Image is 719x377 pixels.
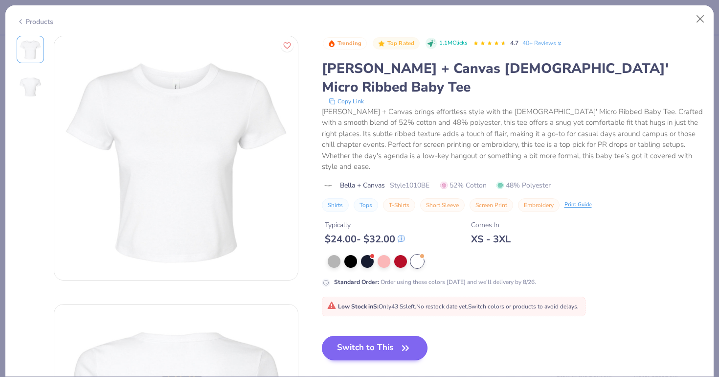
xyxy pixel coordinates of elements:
[387,41,415,46] span: Top Rated
[416,303,468,310] span: No restock date yet.
[327,303,579,310] span: Only 43 Ss left. Switch colors or products to avoid delays.
[322,198,349,212] button: Shirts
[473,36,506,51] div: 4.7 Stars
[281,39,293,52] button: Like
[334,278,379,286] strong: Standard Order :
[17,17,53,27] div: Products
[373,37,420,50] button: Badge Button
[383,198,415,212] button: T-Shirts
[522,39,563,47] a: 40+ Reviews
[470,198,513,212] button: Screen Print
[334,278,536,286] div: Order using these colors [DATE] and we’ll delivery by 8/26.
[325,233,405,245] div: $ 24.00 - $ 32.00
[340,180,385,190] span: Bella + Canvas
[325,220,405,230] div: Typically
[323,37,367,50] button: Badge Button
[322,336,428,360] button: Switch to This
[322,59,703,96] div: [PERSON_NAME] + Canvas [DEMOGRAPHIC_DATA]' Micro Ribbed Baby Tee
[19,38,42,61] img: Front
[54,36,298,280] img: Front
[322,106,703,172] div: [PERSON_NAME] + Canvas brings effortless style with the [DEMOGRAPHIC_DATA]' Micro Ribbed Baby Tee...
[510,39,518,47] span: 4.7
[564,201,592,209] div: Print Guide
[440,180,487,190] span: 52% Cotton
[439,39,467,47] span: 1.1M Clicks
[496,180,551,190] span: 48% Polyester
[471,233,511,245] div: XS - 3XL
[390,180,429,190] span: Style 1010BE
[378,40,385,47] img: Top Rated sort
[471,220,511,230] div: Comes In
[337,41,361,46] span: Trending
[354,198,378,212] button: Tops
[326,96,367,106] button: copy to clipboard
[328,40,336,47] img: Trending sort
[19,75,42,98] img: Back
[691,10,710,28] button: Close
[338,303,379,310] strong: Low Stock in S :
[322,182,335,189] img: brand logo
[518,198,560,212] button: Embroidery
[420,198,465,212] button: Short Sleeve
